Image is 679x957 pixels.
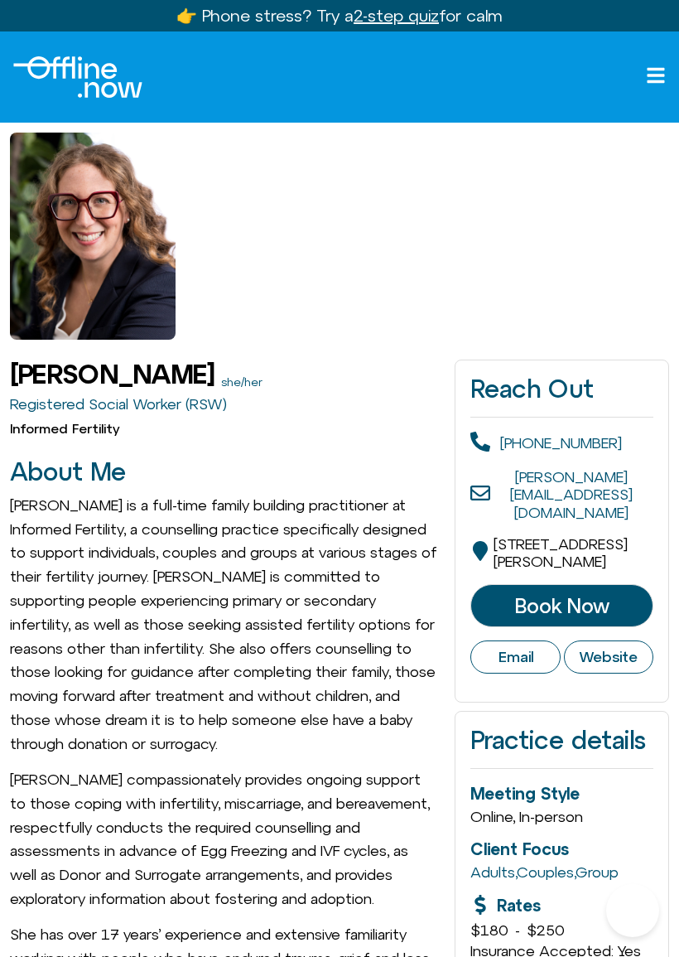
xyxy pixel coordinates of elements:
a: [PERSON_NAME][EMAIL_ADDRESS][DOMAIN_NAME] [510,468,633,521]
h1: [PERSON_NAME] [10,360,214,389]
a: Group [575,863,619,881]
span: Rates [497,896,541,915]
a: Registered Social Worker (RSW) [10,395,227,413]
span: , , [470,863,619,881]
span: Book Now [515,595,609,616]
h2: Informed Fertility [10,420,438,437]
p: [PERSON_NAME] is a full-time family building practitioner at Informed Fertility, a counselling pr... [10,494,438,756]
span: - [515,921,520,939]
h2: About Me [10,458,438,486]
span: $250 [527,921,565,939]
a: Open menu [646,65,666,85]
a: Website [564,640,653,674]
a: Email [470,640,560,674]
a: 👉 Phone stress? Try a2-step quizfor calm [176,6,503,25]
span: Email [498,648,533,666]
span: Meeting Style [470,784,580,803]
a: [PHONE_NUMBER] [500,434,622,452]
a: Book Now [470,584,653,627]
a: she/her [221,375,262,389]
img: offline.now [13,56,142,98]
span: Website [579,648,638,666]
a: Couples [517,863,574,881]
p: [PERSON_NAME] compassionately provides ongoing support to those coping with infertility, miscarri... [10,768,438,911]
h2: Practice details [470,727,653,754]
div: Logo [13,56,142,98]
span: [STREET_ADDRESS][PERSON_NAME] [494,535,628,571]
h2: Reach Out [470,375,653,403]
span: $180 [470,921,508,939]
u: 2-step quiz [354,6,439,25]
iframe: Botpress [606,884,659,937]
span: Client Focus [470,839,569,858]
a: Adults [470,863,515,881]
span: Online, In-person [470,808,583,825]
